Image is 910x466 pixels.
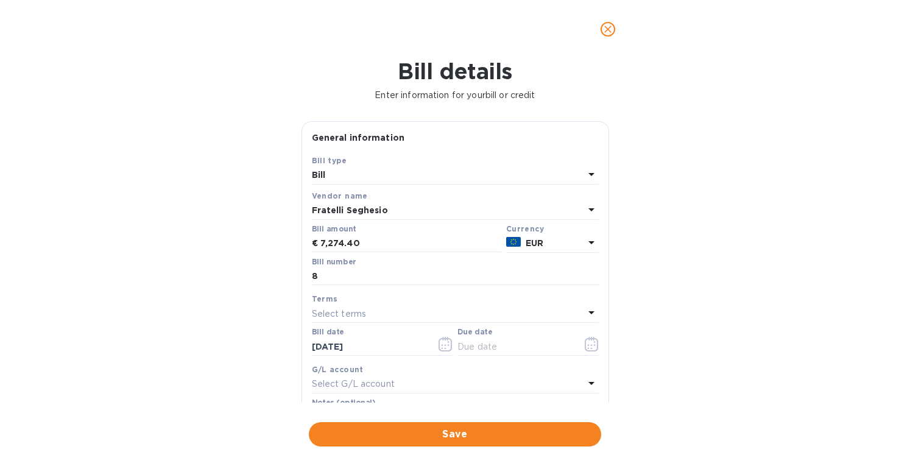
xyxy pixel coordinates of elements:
input: € Enter bill amount [320,235,501,253]
label: Bill date [312,329,344,336]
b: Terms [312,294,338,303]
label: Due date [457,329,492,336]
b: Bill type [312,156,347,165]
b: Currency [506,224,544,233]
h1: Bill details [10,58,900,84]
div: € [312,235,320,253]
p: Select terms [312,308,367,320]
button: close [593,15,623,44]
b: Bill [312,170,326,180]
input: Enter bill number [312,267,599,286]
input: Select date [312,337,427,356]
button: Save [309,422,601,447]
label: Bill amount [312,225,356,233]
label: Notes (optional) [312,399,376,406]
b: Vendor name [312,191,368,200]
p: Select G/L account [312,378,395,390]
b: General information [312,133,405,143]
input: Due date [457,337,573,356]
b: Fratelli Seghesio [312,205,388,215]
b: G/L account [312,365,364,374]
b: EUR [526,238,543,248]
label: Bill number [312,258,356,266]
span: Save [319,427,591,442]
p: Enter information for your bill or credit [10,89,900,102]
